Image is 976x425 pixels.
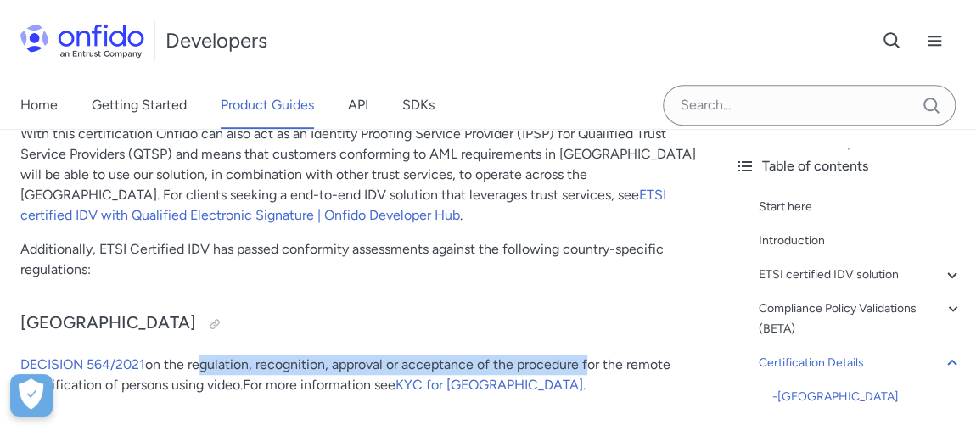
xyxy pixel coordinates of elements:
[92,81,187,129] a: Getting Started
[759,353,962,373] a: Certification Details
[20,355,701,395] p: on the regulation, recognition, approval or acceptance of the procedure for the remote identifica...
[20,124,701,226] p: With this certification Onfido can also act as an Identity Proofing Service Provider (IPSP) for Q...
[20,24,144,58] img: Onfido Logo
[882,31,902,51] svg: Open search button
[871,20,913,62] button: Open search button
[10,374,53,417] button: Open Preferences
[20,356,145,372] a: DECISION 564/2021
[165,27,267,54] h1: Developers
[913,20,956,62] button: Open navigation menu button
[759,265,962,285] a: ETSI certified IDV solution
[735,156,962,176] div: Table of contents
[772,387,962,407] div: - [GEOGRAPHIC_DATA]
[759,299,962,339] a: Compliance Policy Validations (BETA)
[402,81,435,129] a: SDKs
[20,310,701,338] h3: [GEOGRAPHIC_DATA]
[759,231,962,251] a: Introduction
[395,377,583,393] a: KYC for [GEOGRAPHIC_DATA]
[20,81,58,129] a: Home
[924,31,945,51] svg: Open navigation menu button
[772,387,962,407] a: -[GEOGRAPHIC_DATA]
[221,81,314,129] a: Product Guides
[20,239,701,280] p: Additionally, ETSI Certified IDV has passed conformity assessments against the following country-...
[663,85,956,126] input: Onfido search input field
[10,374,53,417] div: Cookie Preferences
[348,81,368,129] a: API
[20,187,666,223] a: ETSI certified IDV with Qualified Electronic Signature | Onfido Developer Hub
[759,197,962,217] a: Start here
